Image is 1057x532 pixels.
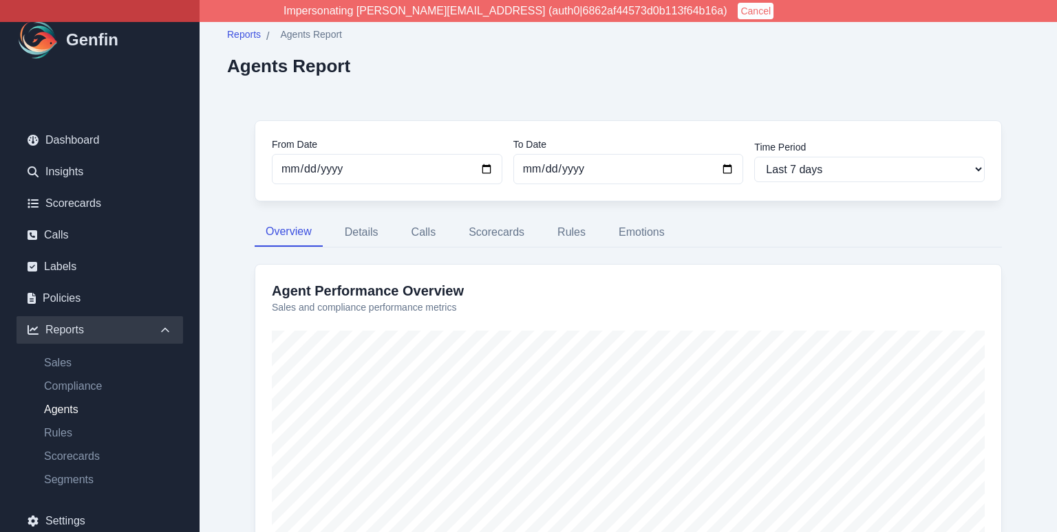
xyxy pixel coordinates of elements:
[33,425,183,441] a: Rules
[227,27,261,41] span: Reports
[17,253,183,280] a: Labels
[272,137,502,151] label: From Date
[17,190,183,217] a: Scorecards
[17,18,61,62] img: Logo
[513,137,744,151] label: To Date
[17,285,183,312] a: Policies
[17,158,183,186] a: Insights
[33,378,183,395] a: Compliance
[17,316,183,344] div: Reports
[401,218,447,247] button: Calls
[17,221,183,249] a: Calls
[66,29,118,51] h1: Genfin
[280,27,342,41] span: Agents Report
[227,56,350,76] h2: Agents Report
[227,27,261,45] a: Reports
[272,300,985,314] p: Sales and compliance performance metrics
[33,472,183,488] a: Segments
[33,401,183,418] a: Agents
[738,3,773,19] button: Cancel
[266,28,269,45] span: /
[33,448,183,465] a: Scorecards
[546,218,597,247] button: Rules
[458,218,535,247] button: Scorecards
[17,126,183,154] a: Dashboard
[272,281,985,300] h3: Agent Performance Overview
[33,355,183,371] a: Sales
[754,140,985,154] label: Time Period
[334,218,389,247] button: Details
[255,218,323,247] button: Overview
[608,218,676,247] button: Emotions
